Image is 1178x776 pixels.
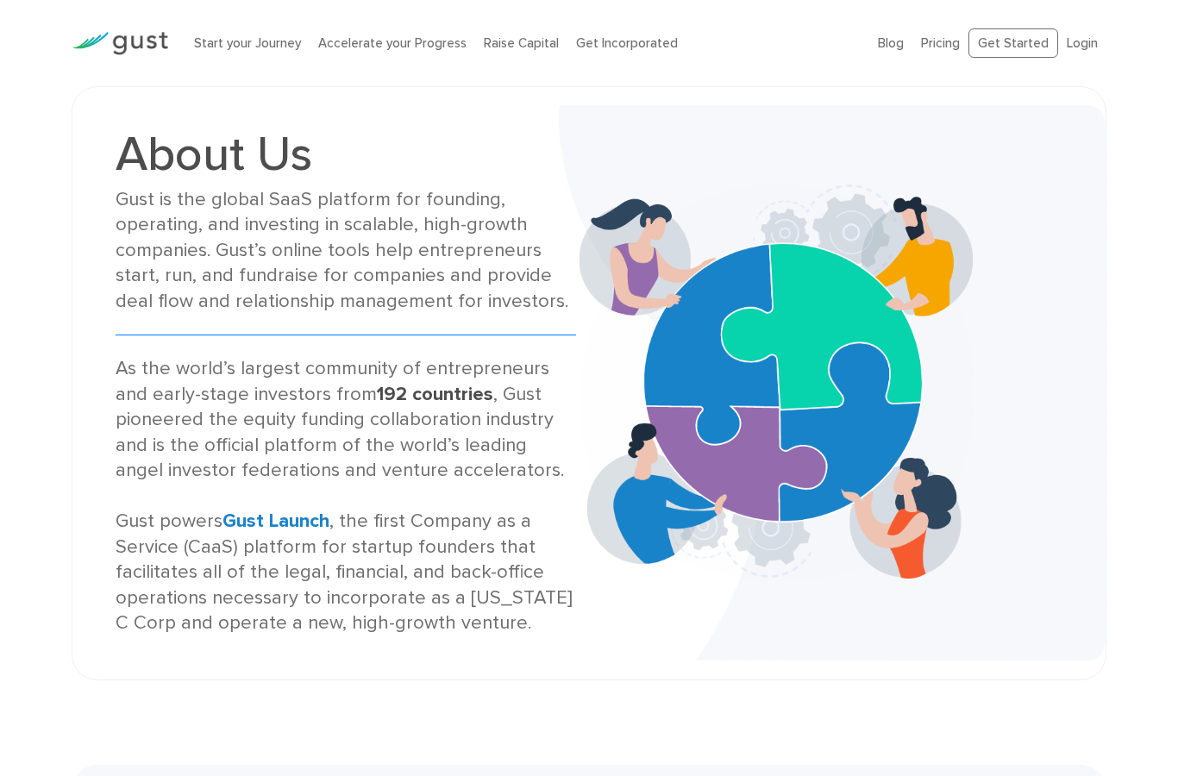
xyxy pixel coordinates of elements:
a: Gust Launch [222,510,329,532]
div: As the world’s largest community of entrepreneurs and early-stage investors from , Gust pioneered... [116,356,576,635]
a: Raise Capital [484,35,559,51]
div: Gust is the global SaaS platform for founding, operating, and investing in scalable, high-growth ... [116,187,576,314]
a: Start your Journey [194,35,301,51]
a: Login [1067,35,1098,51]
a: Pricing [921,35,960,51]
a: Blog [878,35,904,51]
h1: About Us [116,130,576,178]
a: Get Started [968,28,1058,59]
a: Get Incorporated [576,35,678,51]
a: Accelerate your Progress [318,35,467,51]
img: About Us Banner Bg [559,105,1106,660]
strong: 192 countries [377,383,493,405]
img: Gust Logo [72,32,168,55]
